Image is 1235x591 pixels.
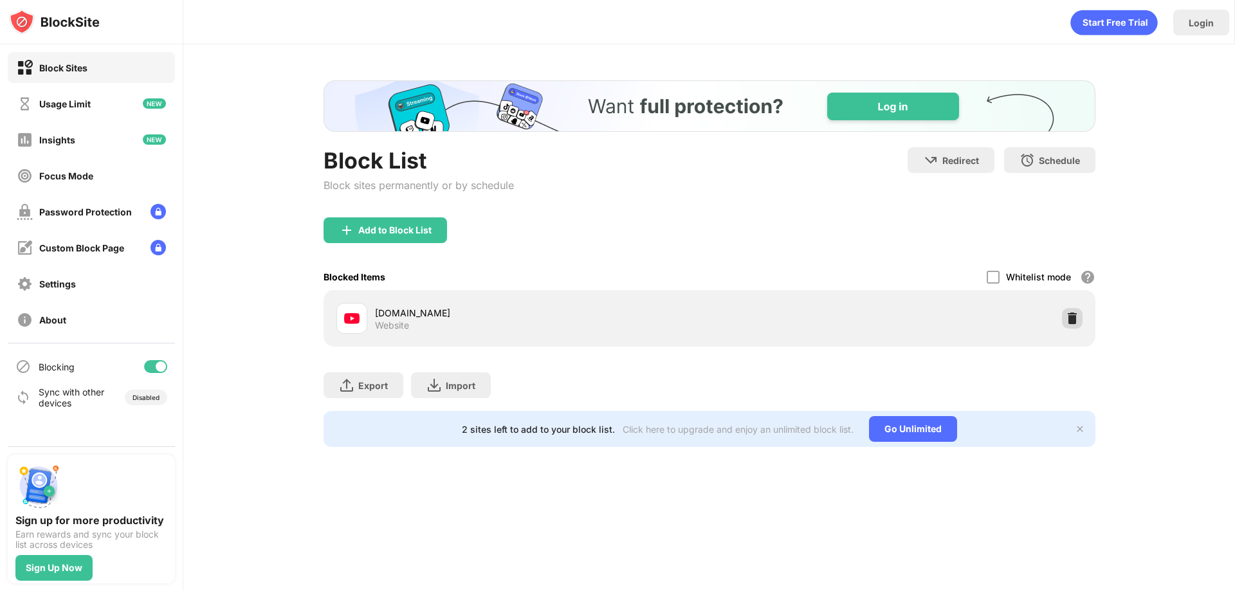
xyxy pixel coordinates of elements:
div: Insights [39,134,75,145]
img: new-icon.svg [143,98,166,109]
img: sync-icon.svg [15,390,31,405]
img: logo-blocksite.svg [9,9,100,35]
div: Click here to upgrade and enjoy an unlimited block list. [623,424,854,435]
img: focus-off.svg [17,168,33,184]
img: block-on.svg [17,60,33,76]
div: Export [358,380,388,391]
div: Password Protection [39,206,132,217]
div: Earn rewards and sync your block list across devices [15,529,167,550]
img: favicons [344,311,360,326]
div: Usage Limit [39,98,91,109]
div: Focus Mode [39,170,93,181]
div: Custom Block Page [39,242,124,253]
div: Add to Block List [358,225,432,235]
img: lock-menu.svg [151,240,166,255]
div: Sign Up Now [26,563,82,573]
div: animation [1070,10,1158,35]
div: Block Sites [39,62,87,73]
img: lock-menu.svg [151,204,166,219]
div: Block sites permanently or by schedule [324,179,514,192]
div: Settings [39,278,76,289]
div: Go Unlimited [869,416,957,442]
img: x-button.svg [1075,424,1085,434]
img: settings-off.svg [17,276,33,292]
div: Blocked Items [324,271,385,282]
img: about-off.svg [17,312,33,328]
div: Redirect [942,155,979,166]
iframe: Banner [324,80,1095,132]
div: Sync with other devices [39,386,105,408]
img: blocking-icon.svg [15,359,31,374]
img: time-usage-off.svg [17,96,33,112]
div: Website [375,320,409,331]
div: Schedule [1039,155,1080,166]
div: Login [1189,17,1214,28]
img: password-protection-off.svg [17,204,33,220]
div: Blocking [39,361,75,372]
div: 2 sites left to add to your block list. [462,424,615,435]
div: About [39,314,66,325]
div: Import [446,380,475,391]
div: Whitelist mode [1006,271,1071,282]
div: Block List [324,147,514,174]
div: [DOMAIN_NAME] [375,306,709,320]
div: Disabled [133,394,160,401]
img: insights-off.svg [17,132,33,148]
div: Sign up for more productivity [15,514,167,527]
img: new-icon.svg [143,134,166,145]
img: customize-block-page-off.svg [17,240,33,256]
img: push-signup.svg [15,462,62,509]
